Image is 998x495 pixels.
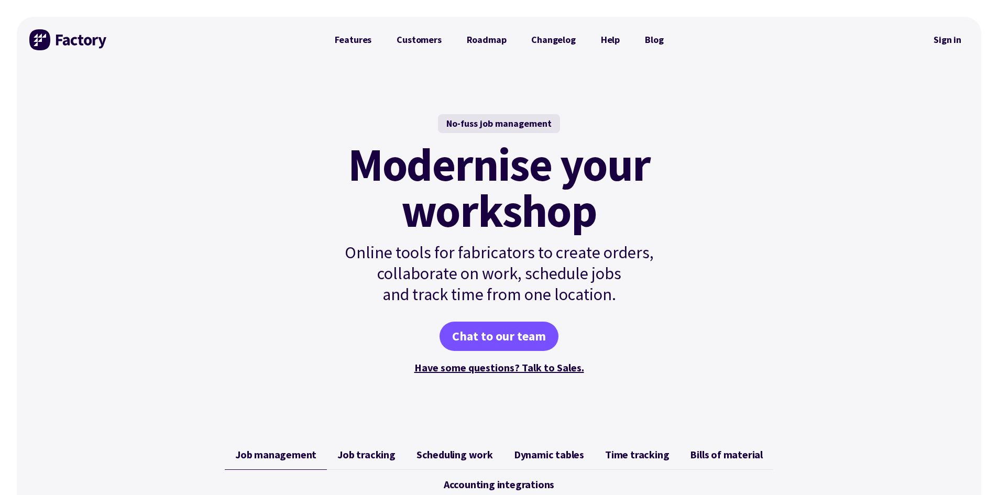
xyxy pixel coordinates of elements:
[926,28,969,52] a: Sign in
[946,445,998,495] iframe: Chat Widget
[519,29,588,50] a: Changelog
[605,448,669,461] span: Time tracking
[926,28,969,52] nav: Secondary Navigation
[322,29,385,50] a: Features
[438,114,560,133] div: No-fuss job management
[454,29,519,50] a: Roadmap
[322,29,676,50] nav: Primary Navigation
[322,242,676,305] p: Online tools for fabricators to create orders, collaborate on work, schedule jobs and track time ...
[440,322,558,351] a: Chat to our team
[29,29,108,50] img: Factory
[444,478,554,491] span: Accounting integrations
[514,448,584,461] span: Dynamic tables
[348,141,650,234] mark: Modernise your workshop
[588,29,632,50] a: Help
[414,361,584,374] a: Have some questions? Talk to Sales.
[690,448,763,461] span: Bills of material
[632,29,676,50] a: Blog
[384,29,454,50] a: Customers
[235,448,316,461] span: Job management
[416,448,493,461] span: Scheduling work
[337,448,396,461] span: Job tracking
